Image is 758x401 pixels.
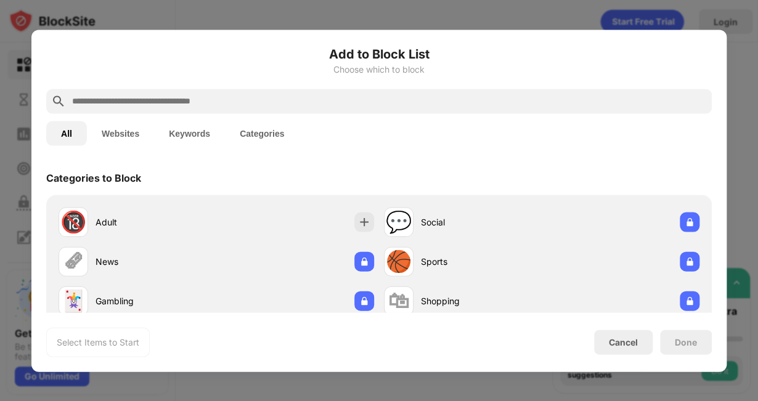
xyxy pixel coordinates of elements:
[388,288,409,314] div: 🛍
[87,121,154,145] button: Websites
[46,171,141,184] div: Categories to Block
[51,94,66,108] img: search.svg
[154,121,225,145] button: Keywords
[96,216,216,229] div: Adult
[225,121,299,145] button: Categories
[46,121,87,145] button: All
[386,249,412,274] div: 🏀
[421,294,542,307] div: Shopping
[421,255,542,268] div: Sports
[421,216,542,229] div: Social
[60,209,86,235] div: 🔞
[675,337,697,347] div: Done
[46,64,712,74] div: Choose which to block
[57,336,139,348] div: Select Items to Start
[386,209,412,235] div: 💬
[63,249,84,274] div: 🗞
[609,337,638,347] div: Cancel
[96,255,216,268] div: News
[46,44,712,63] h6: Add to Block List
[96,294,216,307] div: Gambling
[60,288,86,314] div: 🃏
